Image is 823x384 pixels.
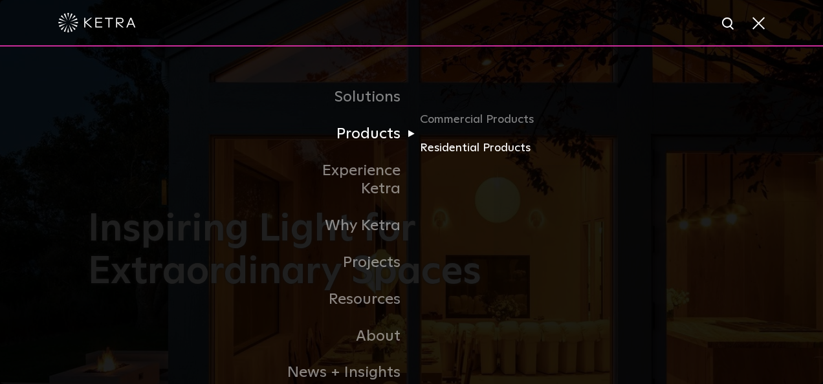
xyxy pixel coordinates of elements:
[279,79,411,116] a: Solutions
[279,208,411,244] a: Why Ketra
[279,116,411,153] a: Products
[279,153,411,208] a: Experience Ketra
[279,281,411,318] a: Resources
[279,244,411,281] a: Projects
[279,318,411,355] a: About
[58,13,136,32] img: ketra-logo-2019-white
[420,111,544,139] a: Commercial Products
[420,139,544,158] a: Residential Products
[721,16,737,32] img: search icon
